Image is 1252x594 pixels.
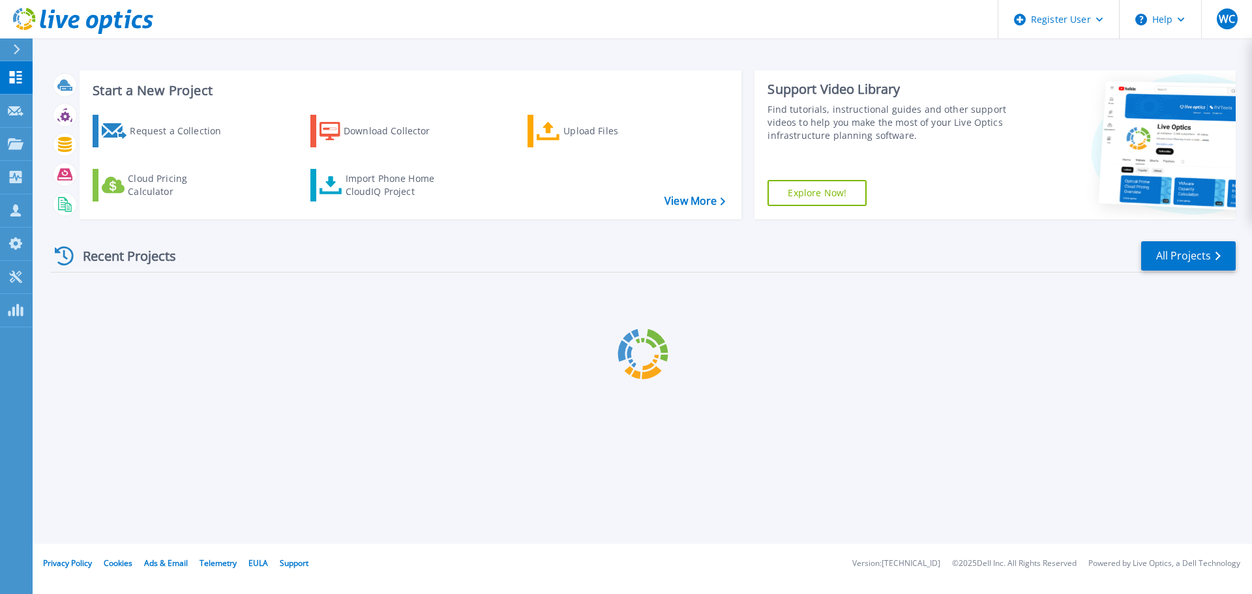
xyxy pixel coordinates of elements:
div: Support Video Library [768,81,1013,98]
a: View More [664,195,725,207]
li: Version: [TECHNICAL_ID] [852,559,940,568]
div: Request a Collection [130,118,234,144]
a: Cookies [104,557,132,569]
li: Powered by Live Optics, a Dell Technology [1088,559,1240,568]
a: Upload Files [528,115,673,147]
a: Explore Now! [768,180,867,206]
div: Download Collector [344,118,448,144]
h3: Start a New Project [93,83,725,98]
a: Cloud Pricing Calculator [93,169,238,201]
a: Ads & Email [144,557,188,569]
div: Recent Projects [50,240,194,272]
div: Import Phone Home CloudIQ Project [346,172,447,198]
span: WC [1219,14,1235,24]
a: Download Collector [310,115,456,147]
div: Cloud Pricing Calculator [128,172,232,198]
li: © 2025 Dell Inc. All Rights Reserved [952,559,1077,568]
a: Telemetry [200,557,237,569]
div: Upload Files [563,118,668,144]
a: Privacy Policy [43,557,92,569]
a: Support [280,557,308,569]
a: EULA [248,557,268,569]
a: Request a Collection [93,115,238,147]
div: Find tutorials, instructional guides and other support videos to help you make the most of your L... [768,103,1013,142]
a: All Projects [1141,241,1236,271]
